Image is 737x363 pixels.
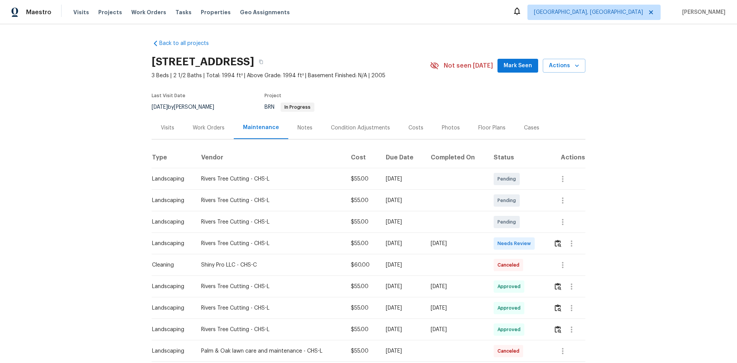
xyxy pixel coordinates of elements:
[201,175,339,183] div: Rivers Tree Cutting - CHS-L
[386,326,418,333] div: [DATE]
[554,299,562,317] button: Review Icon
[386,261,418,269] div: [DATE]
[161,124,174,132] div: Visits
[555,304,561,312] img: Review Icon
[425,147,488,168] th: Completed On
[497,326,524,333] span: Approved
[386,304,418,312] div: [DATE]
[478,124,506,132] div: Floor Plans
[152,326,189,333] div: Landscaping
[386,218,418,226] div: [DATE]
[193,124,225,132] div: Work Orders
[442,124,460,132] div: Photos
[386,197,418,204] div: [DATE]
[497,283,524,290] span: Approved
[386,240,418,247] div: [DATE]
[345,147,380,168] th: Cost
[152,175,189,183] div: Landscaping
[152,304,189,312] div: Landscaping
[152,218,189,226] div: Landscaping
[497,197,519,204] span: Pending
[152,197,189,204] div: Landscaping
[555,283,561,290] img: Review Icon
[679,8,725,16] span: [PERSON_NAME]
[201,218,339,226] div: Rivers Tree Cutting - CHS-L
[201,283,339,290] div: Rivers Tree Cutting - CHS-L
[534,8,643,16] span: [GEOGRAPHIC_DATA], [GEOGRAPHIC_DATA]
[497,261,522,269] span: Canceled
[152,72,430,80] span: 3 Beds | 2 1/2 Baths | Total: 1994 ft² | Above Grade: 1994 ft² | Basement Finished: N/A | 2005
[497,218,519,226] span: Pending
[351,240,373,247] div: $55.00
[554,277,562,296] button: Review Icon
[152,103,223,112] div: by [PERSON_NAME]
[386,175,418,183] div: [DATE]
[351,326,373,333] div: $55.00
[408,124,423,132] div: Costs
[201,326,339,333] div: Rivers Tree Cutting - CHS-L
[297,124,312,132] div: Notes
[201,261,339,269] div: Shiny Pro LLC - CHS-C
[543,59,585,73] button: Actions
[554,320,562,339] button: Review Icon
[444,62,493,70] span: Not seen [DATE]
[547,147,585,168] th: Actions
[152,283,189,290] div: Landscaping
[281,105,314,109] span: In Progress
[152,147,195,168] th: Type
[152,93,185,98] span: Last Visit Date
[331,124,390,132] div: Condition Adjustments
[201,197,339,204] div: Rivers Tree Cutting - CHS-L
[152,104,168,110] span: [DATE]
[351,175,373,183] div: $55.00
[195,147,345,168] th: Vendor
[386,347,418,355] div: [DATE]
[152,261,189,269] div: Cleaning
[497,175,519,183] span: Pending
[98,8,122,16] span: Projects
[431,304,482,312] div: [DATE]
[254,55,268,69] button: Copy Address
[351,261,373,269] div: $60.00
[555,326,561,333] img: Review Icon
[504,61,532,71] span: Mark Seen
[131,8,166,16] span: Work Orders
[26,8,51,16] span: Maestro
[201,240,339,247] div: Rivers Tree Cutting - CHS-L
[351,304,373,312] div: $55.00
[152,240,189,247] div: Landscaping
[351,218,373,226] div: $55.00
[152,347,189,355] div: Landscaping
[243,124,279,131] div: Maintenance
[497,59,538,73] button: Mark Seen
[497,304,524,312] span: Approved
[351,283,373,290] div: $55.00
[201,347,339,355] div: Palm & Oak lawn care and maintenance - CHS-L
[555,240,561,247] img: Review Icon
[264,93,281,98] span: Project
[201,8,231,16] span: Properties
[554,234,562,253] button: Review Icon
[380,147,425,168] th: Due Date
[351,347,373,355] div: $55.00
[175,10,192,15] span: Tasks
[152,40,225,47] a: Back to all projects
[201,304,339,312] div: Rivers Tree Cutting - CHS-L
[431,283,482,290] div: [DATE]
[549,61,579,71] span: Actions
[240,8,290,16] span: Geo Assignments
[487,147,547,168] th: Status
[524,124,539,132] div: Cases
[73,8,89,16] span: Visits
[497,347,522,355] span: Canceled
[431,326,482,333] div: [DATE]
[386,283,418,290] div: [DATE]
[497,240,534,247] span: Needs Review
[152,58,254,66] h2: [STREET_ADDRESS]
[351,197,373,204] div: $55.00
[431,240,482,247] div: [DATE]
[264,104,314,110] span: BRN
